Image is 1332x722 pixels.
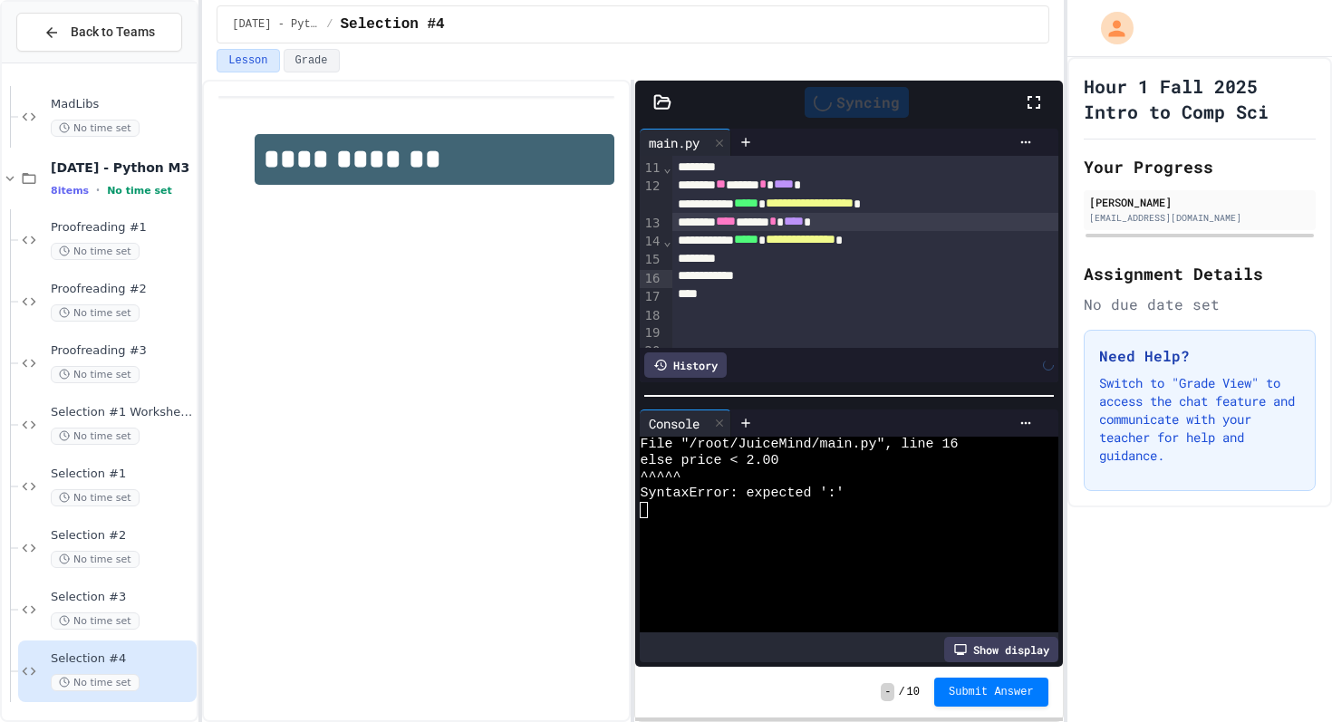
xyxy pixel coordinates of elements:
[881,683,894,701] span: -
[640,288,662,306] div: 17
[1099,374,1300,465] p: Switch to "Grade View" to access the chat feature and communicate with your teacher for help and ...
[1099,345,1300,367] h3: Need Help?
[51,282,193,297] span: Proofreading #2
[51,243,140,260] span: No time set
[934,678,1048,707] button: Submit Answer
[51,551,140,568] span: No time set
[640,409,731,437] div: Console
[51,366,140,383] span: No time set
[284,49,340,72] button: Grade
[944,637,1058,662] div: Show display
[640,414,709,433] div: Console
[640,159,662,178] div: 11
[71,23,155,42] span: Back to Teams
[217,49,279,72] button: Lesson
[644,352,727,378] div: History
[51,343,193,359] span: Proofreading #3
[51,97,193,112] span: MadLibs
[51,185,89,197] span: 8 items
[640,324,662,342] div: 19
[640,307,662,325] div: 18
[640,233,662,251] div: 14
[640,437,958,453] span: File "/root/JuiceMind/main.py", line 16
[16,13,182,52] button: Back to Teams
[1084,73,1316,124] h1: Hour 1 Fall 2025 Intro to Comp Sci
[640,453,778,469] span: else price < 2.00
[640,270,662,288] div: 16
[1082,7,1138,49] div: My Account
[51,428,140,445] span: No time set
[51,651,193,667] span: Selection #4
[51,590,193,605] span: Selection #3
[640,178,662,215] div: 12
[1084,294,1316,315] div: No due date set
[640,469,680,486] span: ^^^^^
[51,467,193,482] span: Selection #1
[640,251,662,269] div: 15
[51,674,140,691] span: No time set
[640,129,731,156] div: main.py
[107,185,172,197] span: No time set
[51,304,140,322] span: No time set
[51,489,140,506] span: No time set
[1089,211,1310,225] div: [EMAIL_ADDRESS][DOMAIN_NAME]
[51,120,140,137] span: No time set
[907,685,920,699] span: 10
[232,17,319,32] span: Sept 24 - Python M3
[51,612,140,630] span: No time set
[1084,154,1316,179] h2: Your Progress
[51,405,193,420] span: Selection #1 Worksheet Verify
[326,17,333,32] span: /
[898,685,904,699] span: /
[662,160,671,175] span: Fold line
[1084,261,1316,286] h2: Assignment Details
[662,234,671,248] span: Fold line
[640,342,662,361] div: 20
[640,215,662,233] div: 13
[51,220,193,236] span: Proofreading #1
[949,685,1034,699] span: Submit Answer
[96,183,100,197] span: •
[640,486,844,502] span: SyntaxError: expected ':'
[640,133,709,152] div: main.py
[51,528,193,544] span: Selection #2
[51,159,193,176] span: [DATE] - Python M3
[805,87,909,118] div: Syncing
[1089,194,1310,210] div: [PERSON_NAME]
[341,14,445,35] span: Selection #4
